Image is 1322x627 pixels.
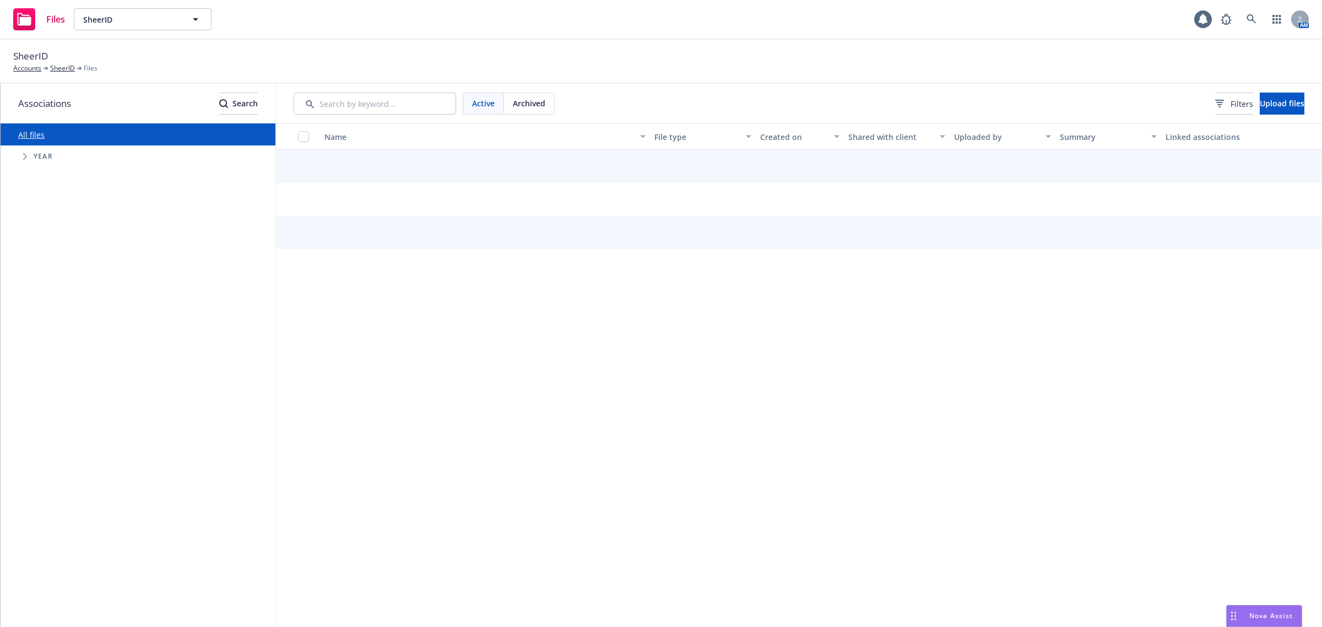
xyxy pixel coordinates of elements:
a: Switch app [1266,8,1288,30]
div: Name [324,131,633,143]
input: Search by keyword... [294,93,456,115]
button: Created on [756,123,844,150]
span: Archived [513,98,545,109]
svg: Search [219,99,228,108]
div: Created on [760,131,827,143]
span: Upload files [1260,98,1304,109]
span: Filters [1231,98,1253,110]
div: Search [219,93,258,114]
div: Uploaded by [954,131,1039,143]
a: Accounts [13,63,41,73]
button: Filters [1215,93,1253,115]
button: SheerID [74,8,212,30]
a: SheerID [50,63,75,73]
button: Upload files [1260,93,1304,115]
div: Drag to move [1227,606,1240,626]
input: Select all [298,131,309,142]
div: File type [654,131,739,143]
button: Summary [1055,123,1161,150]
span: Files [84,63,97,73]
a: Files [9,4,69,35]
div: Tree Example [1,145,275,167]
span: Filters [1215,98,1253,110]
button: Uploaded by [950,123,1055,150]
button: File type [650,123,756,150]
span: Active [472,98,495,109]
div: Shared with client [848,131,933,143]
span: Nova Assist [1249,611,1293,620]
button: Linked associations [1161,123,1267,150]
button: SearchSearch [219,93,258,115]
button: Shared with client [844,123,950,150]
button: Name [320,123,650,150]
a: Report a Bug [1215,8,1237,30]
span: SheerID [13,49,48,63]
button: Nova Assist [1226,605,1302,627]
span: SheerID [83,14,178,25]
a: Search [1240,8,1263,30]
div: Linked associations [1166,131,1263,143]
a: All files [18,129,45,140]
span: Associations [18,96,71,111]
span: Year [34,153,53,160]
span: Files [46,15,65,24]
div: Summary [1060,131,1145,143]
